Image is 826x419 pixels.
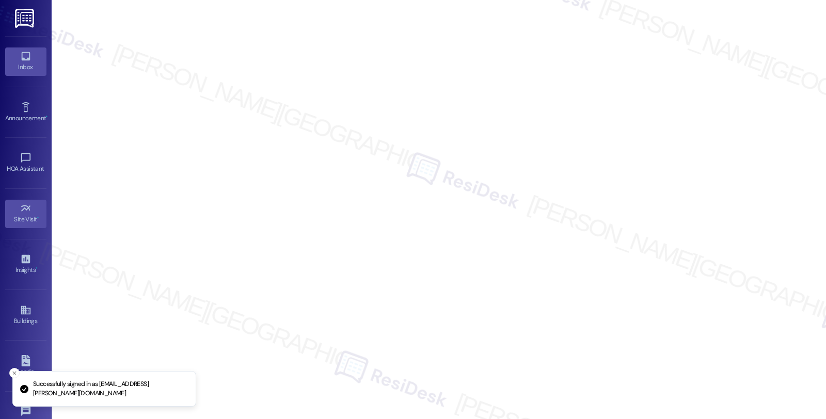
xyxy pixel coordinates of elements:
[5,301,46,329] a: Buildings
[5,47,46,75] a: Inbox
[5,149,46,177] a: HOA Assistant
[37,214,39,221] span: •
[36,265,37,272] span: •
[5,200,46,228] a: Site Visit •
[5,352,46,380] a: Leads
[15,9,36,28] img: ResiDesk Logo
[33,380,187,398] p: Successfully signed in as [EMAIL_ADDRESS][PERSON_NAME][DOMAIN_NAME]
[9,368,20,378] button: Close toast
[5,250,46,278] a: Insights •
[46,113,47,120] span: •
